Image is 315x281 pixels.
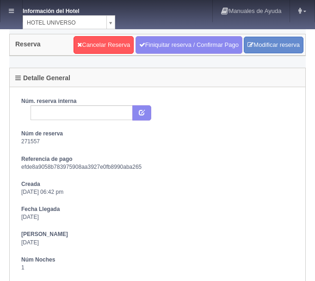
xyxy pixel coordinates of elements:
span: HOTEL UNIVERSO [27,16,103,30]
dt: Información del Hotel [23,5,97,15]
dt: Referencia de pago [21,155,294,163]
dt: [PERSON_NAME] [21,230,294,238]
a: Modificar reserva [244,37,303,54]
dt: Creada [21,180,294,188]
a: Finiquitar reserva / Confirmar Pago [136,36,242,54]
dt: Fecha Llegada [21,205,294,213]
dt: Núm Noches [21,256,294,264]
h4: Reserva [15,41,41,48]
dd: [DATE] 06:42 pm [21,188,294,196]
a: Cancelar Reserva [74,36,134,54]
dt: Núm de reserva [21,130,294,138]
dd: [DATE] [21,239,294,247]
dt: Núm. reserva interna [21,97,294,105]
dd: efde8a9058b783975908aa3927e0fb8990aba265 [21,163,294,171]
dd: [DATE] [21,213,294,221]
dd: 1 [21,264,294,272]
dd: 271557 [21,138,294,146]
h4: Detalle General [15,75,70,82]
a: HOTEL UNIVERSO [23,15,115,29]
